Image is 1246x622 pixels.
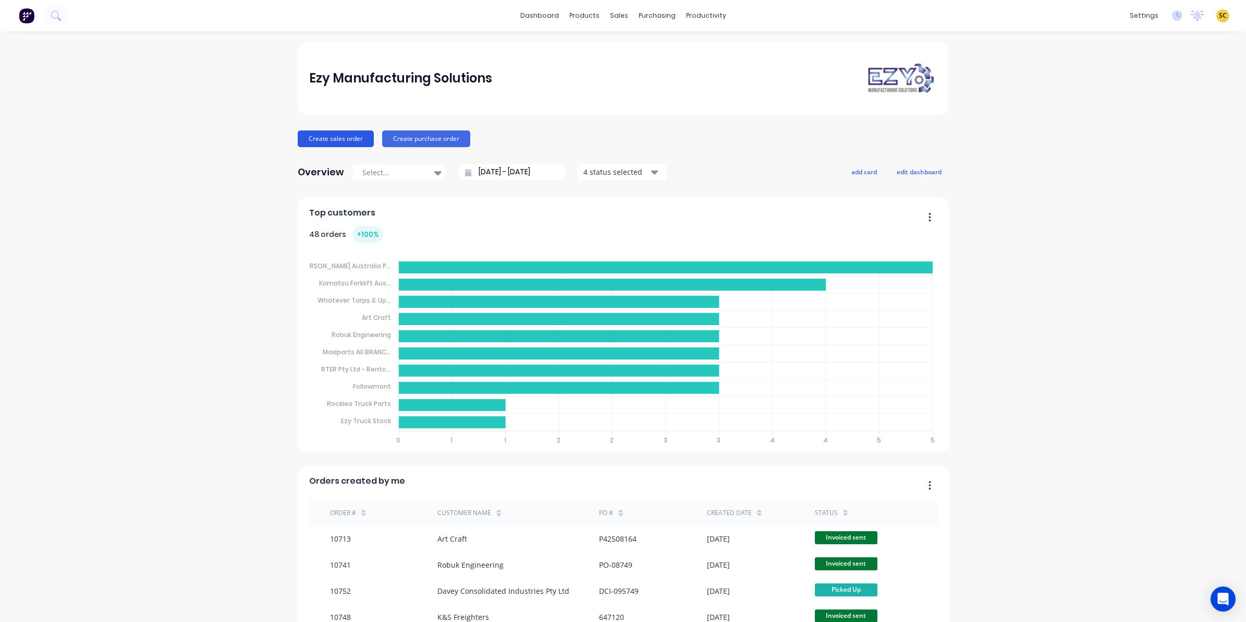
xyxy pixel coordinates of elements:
[330,559,351,570] div: 10741
[330,585,351,596] div: 10752
[1219,11,1227,20] span: SC
[341,416,392,425] tspan: Ezy Truck Stock
[578,164,666,180] button: 4 status selected
[707,533,730,544] div: [DATE]
[605,8,633,23] div: sales
[770,436,775,445] tspan: 4
[382,130,470,147] button: Create purchase order
[599,559,632,570] div: PO-08749
[599,508,613,518] div: PO #
[815,508,838,518] div: status
[332,330,391,339] tspan: Robuk Engineering
[309,226,383,243] div: 48 orders
[330,533,351,544] div: 10713
[352,226,383,243] div: + 100 %
[557,436,560,445] tspan: 2
[327,399,391,408] tspan: Rocklea Truck Parts
[504,436,506,445] tspan: 1
[890,165,948,178] button: edit dashboard
[707,585,730,596] div: [DATE]
[450,436,453,445] tspan: 1
[815,531,877,544] span: Invoiced sent
[864,61,937,95] img: Ezy Manufacturing Solutions
[824,436,828,445] tspan: 4
[877,436,882,445] tspan: 5
[298,130,374,147] button: Create sales order
[664,436,667,445] tspan: 3
[815,583,877,596] span: Picked Up
[707,559,730,570] div: [DATE]
[437,533,467,544] div: Art Craft
[362,313,391,322] tspan: Art Craft
[437,508,491,518] div: Customer Name
[323,348,391,356] tspan: Maxiparts All BRANC...
[317,296,391,305] tspan: Whatever Tarps & Up...
[815,557,877,570] span: Invoiced sent
[583,166,649,177] div: 4 status selected
[599,533,637,544] div: P42508164
[1211,587,1236,612] div: Open Intercom Messenger
[633,8,681,23] div: purchasing
[298,162,344,183] div: Overview
[309,207,375,219] span: Top customers
[437,585,569,596] div: Davey Consolidated Industries Pty Ltd
[353,382,391,391] tspan: Followmont
[301,261,391,270] tspan: [PERSON_NAME] Australia P...
[321,365,391,374] tspan: RTER Pty Ltd - Rentc...
[19,8,34,23] img: Factory
[717,436,721,445] tspan: 3
[610,436,614,445] tspan: 2
[515,8,564,23] a: dashboard
[437,559,504,570] div: Robuk Engineering
[564,8,605,23] div: products
[1125,8,1164,23] div: settings
[330,508,356,518] div: Order #
[599,585,639,596] div: DCI-095749
[396,436,400,445] tspan: 0
[931,436,935,445] tspan: 5
[707,508,752,518] div: Created date
[309,68,492,89] div: Ezy Manufacturing Solutions
[319,279,391,288] tspan: Komatsu Forklift Aus...
[309,475,405,487] span: Orders created by me
[845,165,884,178] button: add card
[681,8,731,23] div: productivity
